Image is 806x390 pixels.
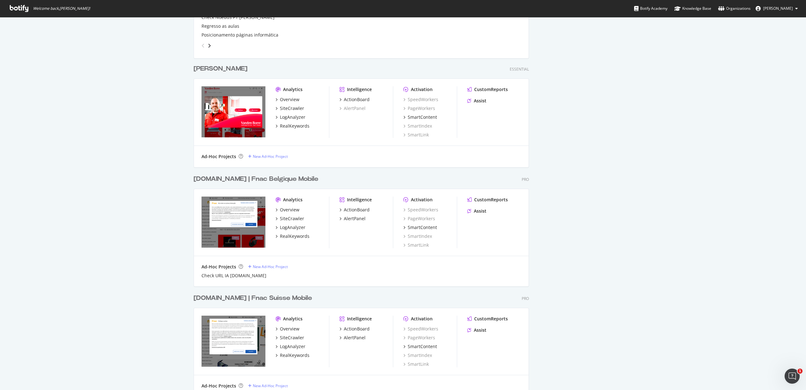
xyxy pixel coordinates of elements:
[194,175,318,184] div: [DOMAIN_NAME] | Fnac Belgique Mobile
[275,224,305,231] a: LogAnalyzer
[403,343,437,350] a: SmartContent
[33,6,90,11] span: Welcome back, [PERSON_NAME] !
[763,6,793,11] span: Tamara Quiñones
[275,233,309,239] a: RealKeywords
[411,197,433,203] div: Activation
[280,343,305,350] div: LogAnalyzer
[248,383,288,388] a: New Ad-Hoc Project
[280,207,299,213] div: Overview
[339,96,370,103] a: ActionBoard
[280,96,299,103] div: Overview
[201,272,266,279] a: Check URL IA [DOMAIN_NAME]
[474,327,486,333] div: Assist
[280,105,304,112] div: SiteCrawler
[751,3,803,14] button: [PERSON_NAME]
[403,114,437,120] a: SmartContent
[467,316,508,322] a: CustomReports
[347,197,372,203] div: Intelligence
[280,224,305,231] div: LogAnalyzer
[280,215,304,222] div: SiteCrawler
[408,114,437,120] div: SmartContent
[403,123,432,129] a: SmartIndex
[201,197,265,248] img: www.fnac.be
[474,98,486,104] div: Assist
[403,96,438,103] div: SpeedWorkers
[467,208,486,214] a: Assist
[283,86,303,93] div: Analytics
[201,153,236,160] div: Ad-Hoc Projects
[510,66,529,72] div: Essential
[201,383,236,389] div: Ad-Hoc Projects
[280,123,309,129] div: RealKeywords
[253,383,288,388] div: New Ad-Hoc Project
[201,23,239,29] a: Regresso as aulas
[344,326,370,332] div: ActionBoard
[280,114,305,120] div: LogAnalyzer
[275,352,309,358] a: RealKeywords
[403,361,429,367] div: SmartLink
[474,86,508,93] div: CustomReports
[797,369,803,374] span: 1
[280,326,299,332] div: Overview
[207,43,212,49] div: angle-right
[403,105,435,112] a: PageWorkers
[467,98,486,104] a: Assist
[403,233,432,239] a: SmartIndex
[403,132,429,138] a: SmartLink
[344,215,366,222] div: AlertPanel
[275,343,305,350] a: LogAnalyzer
[474,316,508,322] div: CustomReports
[674,5,711,12] div: Knowledge Base
[248,154,288,159] a: New Ad-Hoc Project
[408,224,437,231] div: SmartContent
[785,369,800,384] iframe: Intercom live chat
[253,154,288,159] div: New Ad-Hoc Project
[339,326,370,332] a: ActionBoard
[411,86,433,93] div: Activation
[201,32,278,38] div: Posicionamento páginas informática
[201,316,265,367] img: www.fnac.ch
[280,335,304,341] div: SiteCrawler
[201,86,265,137] img: www.vandenborre.be/
[194,64,250,73] a: [PERSON_NAME]
[347,86,372,93] div: Intelligence
[474,208,486,214] div: Assist
[339,207,370,213] a: ActionBoard
[347,316,372,322] div: Intelligence
[194,64,247,73] div: [PERSON_NAME]
[201,264,236,270] div: Ad-Hoc Projects
[194,175,321,184] a: [DOMAIN_NAME] | Fnac Belgique Mobile
[411,316,433,322] div: Activation
[403,207,438,213] a: SpeedWorkers
[199,41,207,51] div: angle-left
[253,264,288,269] div: New Ad-Hoc Project
[718,5,751,12] div: Organizations
[403,326,438,332] a: SpeedWorkers
[522,177,529,182] div: Pro
[408,343,437,350] div: SmartContent
[403,352,432,358] a: SmartIndex
[194,294,315,303] a: [DOMAIN_NAME] | Fnac Suisse Mobile
[403,242,429,248] a: SmartLink
[522,296,529,301] div: Pro
[339,105,366,112] a: AlertPanel
[344,207,370,213] div: ActionBoard
[283,197,303,203] div: Analytics
[275,114,305,120] a: LogAnalyzer
[403,215,435,222] a: PageWorkers
[275,326,299,332] a: Overview
[275,207,299,213] a: Overview
[403,224,437,231] a: SmartContent
[194,294,312,303] div: [DOMAIN_NAME] | Fnac Suisse Mobile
